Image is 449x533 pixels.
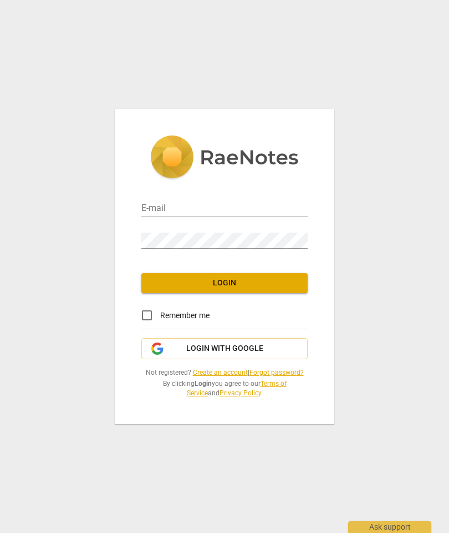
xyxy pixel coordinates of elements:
[141,338,308,359] button: Login with Google
[141,379,308,398] span: By clicking you agree to our and .
[141,273,308,293] button: Login
[186,343,263,354] span: Login with Google
[249,369,304,376] a: Forgot password?
[160,310,210,321] span: Remember me
[187,380,287,397] a: Terms of Service
[220,389,261,397] a: Privacy Policy
[193,369,248,376] a: Create an account
[141,368,308,378] span: Not registered? |
[150,135,299,181] img: 5ac2273c67554f335776073100b6d88f.svg
[150,278,299,289] span: Login
[195,380,212,388] b: Login
[348,521,431,533] div: Ask support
